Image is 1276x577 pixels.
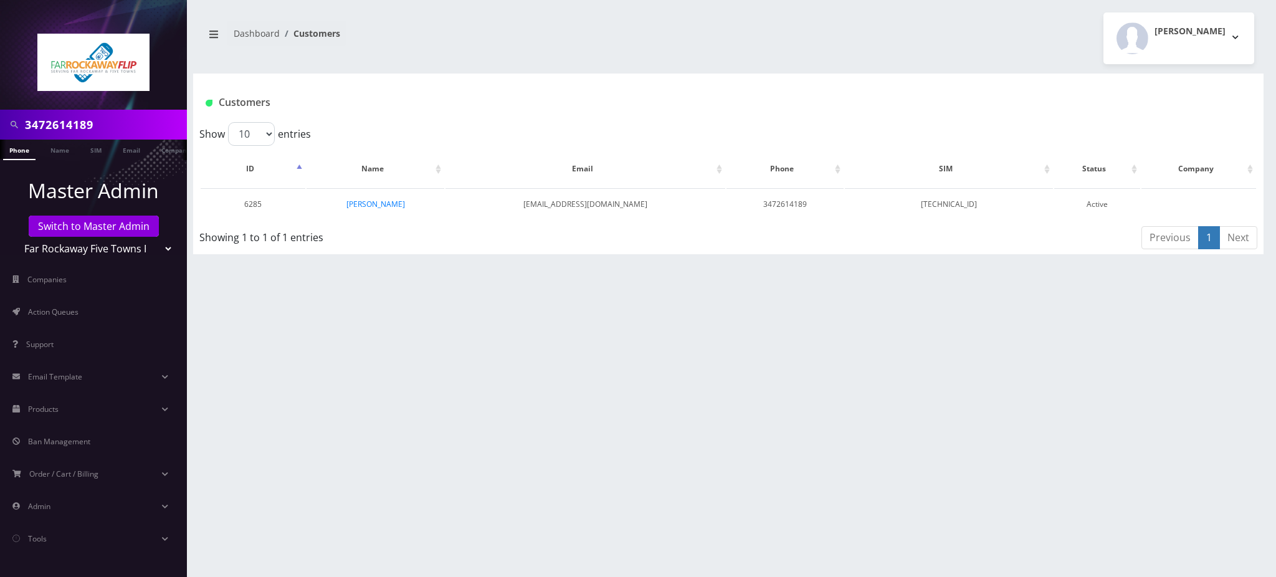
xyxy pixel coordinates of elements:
[84,140,108,159] a: SIM
[155,140,197,159] a: Company
[1103,12,1254,64] button: [PERSON_NAME]
[202,21,719,56] nav: breadcrumb
[1141,151,1256,187] th: Company: activate to sort column ascending
[199,225,631,245] div: Showing 1 to 1 of 1 entries
[117,140,146,159] a: Email
[1198,226,1220,249] a: 1
[1054,188,1140,220] td: Active
[1155,26,1226,37] h2: [PERSON_NAME]
[234,27,280,39] a: Dashboard
[37,34,150,91] img: Far Rockaway Five Towns Flip
[199,122,311,146] label: Show entries
[44,140,75,159] a: Name
[206,97,1074,108] h1: Customers
[201,151,305,187] th: ID: activate to sort column descending
[845,151,1053,187] th: SIM: activate to sort column ascending
[346,199,405,209] a: [PERSON_NAME]
[29,469,98,479] span: Order / Cart / Billing
[228,122,275,146] select: Showentries
[845,188,1053,220] td: [TECHNICAL_ID]
[726,151,844,187] th: Phone: activate to sort column ascending
[1219,226,1257,249] a: Next
[27,274,67,285] span: Companies
[28,533,47,544] span: Tools
[445,188,725,220] td: [EMAIL_ADDRESS][DOMAIN_NAME]
[29,216,159,237] a: Switch to Master Admin
[1054,151,1140,187] th: Status: activate to sort column ascending
[28,371,82,382] span: Email Template
[201,188,305,220] td: 6285
[25,113,184,136] input: Search in Company
[28,307,79,317] span: Action Queues
[3,140,36,160] a: Phone
[26,339,54,350] span: Support
[1141,226,1199,249] a: Previous
[28,404,59,414] span: Products
[726,188,844,220] td: 3472614189
[307,151,444,187] th: Name: activate to sort column ascending
[280,27,340,40] li: Customers
[28,501,50,512] span: Admin
[445,151,725,187] th: Email: activate to sort column ascending
[28,436,90,447] span: Ban Management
